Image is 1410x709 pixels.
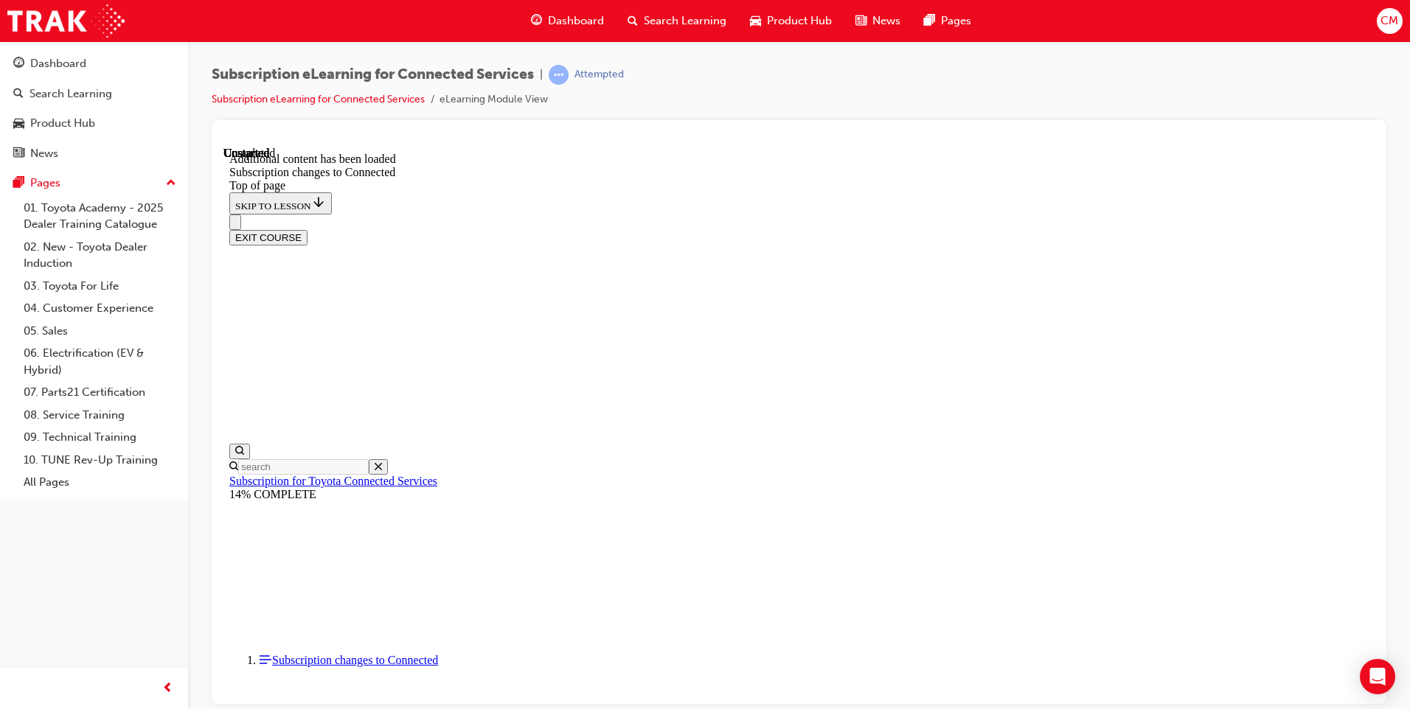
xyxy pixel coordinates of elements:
[6,68,18,83] button: Close navigation menu
[644,13,726,29] span: Search Learning
[628,12,638,30] span: search-icon
[549,65,569,85] span: learningRecordVerb_ATTEMPT-icon
[6,297,27,312] button: Open search menu
[18,275,182,298] a: 03. Toyota For Life
[13,57,24,71] span: guage-icon
[212,66,534,83] span: Subscription eLearning for Connected Services
[519,6,616,36] a: guage-iconDashboard
[540,66,543,83] span: |
[924,12,935,30] span: pages-icon
[13,147,24,161] span: news-icon
[18,404,182,427] a: 08. Service Training
[29,85,112,102] div: Search Learning
[18,471,182,494] a: All Pages
[18,320,182,343] a: 05. Sales
[1381,13,1398,29] span: CM
[6,140,182,167] a: News
[440,91,548,108] li: eLearning Module View
[738,6,844,36] a: car-iconProduct Hub
[18,197,182,236] a: 01. Toyota Academy - 2025 Dealer Training Catalogue
[15,312,145,328] input: Search
[6,341,1145,354] div: 14% COMPLETE
[18,449,182,472] a: 10. TUNE Rev-Up Training
[6,110,182,137] a: Product Hub
[13,88,24,101] span: search-icon
[6,46,108,68] button: SKIP TO LESSON
[750,12,761,30] span: car-icon
[18,236,182,275] a: 02. New - Toyota Dealer Induction
[6,50,182,77] a: Dashboard
[6,32,1145,46] div: Top of page
[18,342,182,381] a: 06. Electrification (EV & Hybrid)
[1360,659,1395,694] div: Open Intercom Messenger
[616,6,738,36] a: search-iconSearch Learning
[166,174,176,193] span: up-icon
[7,4,125,38] img: Trak
[145,312,164,328] button: Close search menu
[18,426,182,449] a: 09. Technical Training
[855,12,867,30] span: news-icon
[1377,8,1403,34] button: CM
[30,115,95,132] div: Product Hub
[212,93,425,105] a: Subscription eLearning for Connected Services
[844,6,912,36] a: news-iconNews
[6,80,182,108] a: Search Learning
[30,175,60,192] div: Pages
[6,83,84,99] button: EXIT COURSE
[912,6,983,36] a: pages-iconPages
[6,328,214,340] a: Subscription for Toyota Connected Services
[6,170,182,197] button: Pages
[13,177,24,190] span: pages-icon
[6,47,182,170] button: DashboardSearch LearningProduct HubNews
[767,13,832,29] span: Product Hub
[13,117,24,130] span: car-icon
[548,13,604,29] span: Dashboard
[162,680,173,698] span: prev-icon
[574,68,624,82] div: Attempted
[30,145,58,162] div: News
[30,55,86,72] div: Dashboard
[18,297,182,320] a: 04. Customer Experience
[941,13,971,29] span: Pages
[6,19,1145,32] div: Subscription changes to Connected
[872,13,900,29] span: News
[531,12,542,30] span: guage-icon
[6,6,1145,19] div: Additional content has been loaded
[12,54,103,65] span: SKIP TO LESSON
[18,381,182,404] a: 07. Parts21 Certification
